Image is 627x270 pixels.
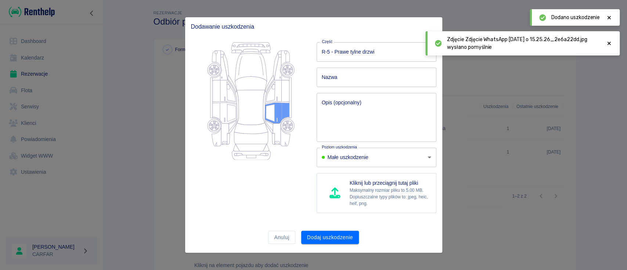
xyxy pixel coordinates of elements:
p: Dopiuszczalne typy plików to: jpeg, heic, heif, png. [350,194,430,207]
p: Kliknij lub przeciągnij tutaj pliki [350,179,430,187]
button: Otwórz [424,47,434,57]
div: Małe uszkodzenie [322,154,425,161]
span: Dodano uszkodzenie [551,14,600,21]
p: Maksymalny rozmiar pliku to 5.00 MB. [350,187,430,194]
button: Anuluj [268,231,295,244]
span: Dodawanie uszkodzenia [191,23,436,30]
label: Poziom uszkodzenia [322,144,357,150]
button: Dodaj uszkodzenie [301,231,359,244]
label: Część [322,39,332,44]
span: Zdjęcie Zdjęcie WhatsApp [DATE] o 15.25.26_2e6a22dd.jpg wysłano pomyślnie [447,36,600,51]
